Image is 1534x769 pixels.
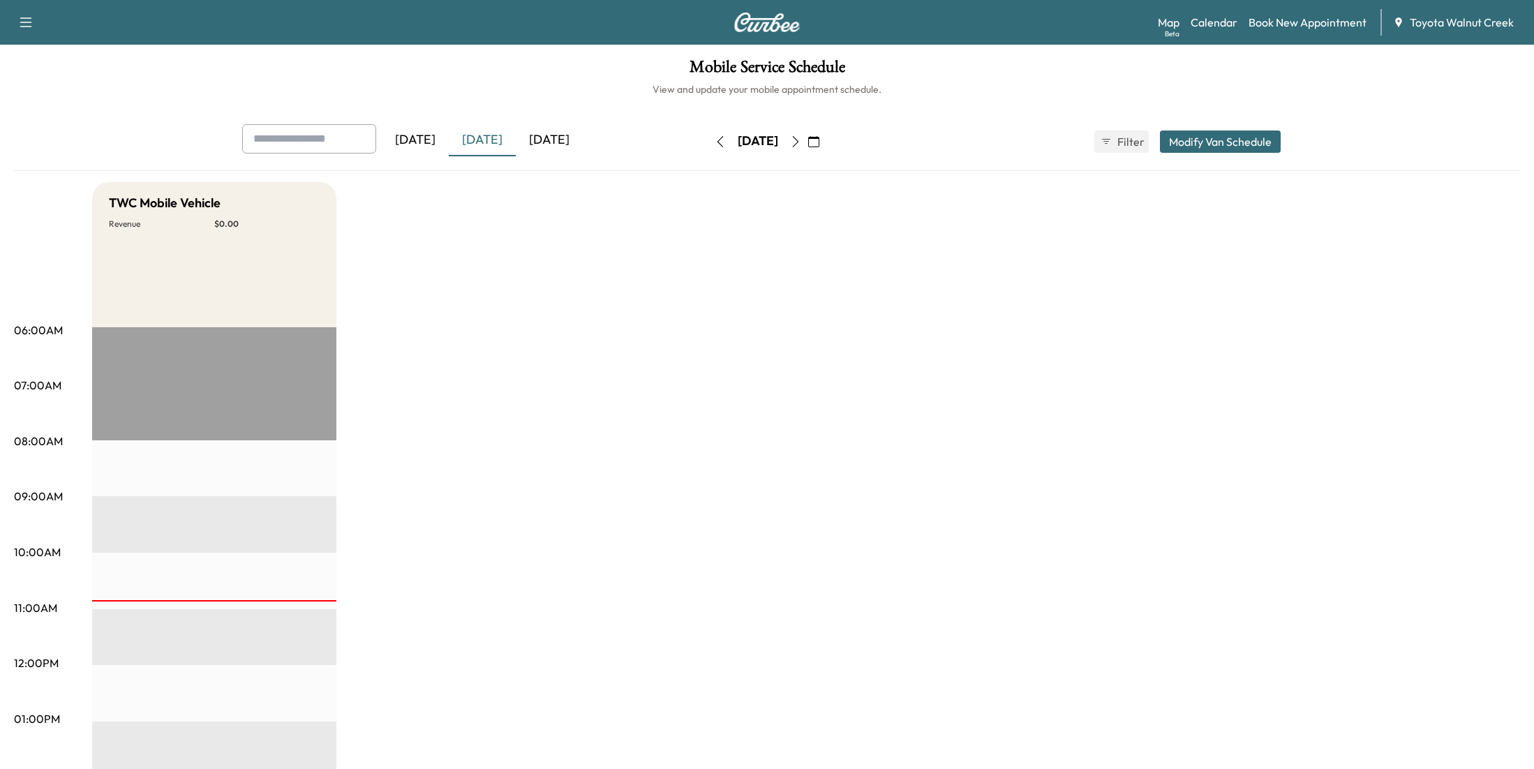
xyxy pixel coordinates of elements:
img: Curbee Logo [734,13,800,32]
p: Revenue [109,218,214,230]
h1: Mobile Service Schedule [14,59,1520,82]
h5: TWC Mobile Vehicle [109,193,221,213]
p: 09:00AM [14,488,63,505]
div: Beta [1165,29,1179,39]
div: [DATE] [738,133,778,150]
div: [DATE] [449,124,516,156]
h6: View and update your mobile appointment schedule. [14,82,1520,96]
a: Book New Appointment [1249,14,1367,31]
div: [DATE] [382,124,449,156]
p: $ 0.00 [214,218,320,230]
p: 11:00AM [14,599,57,616]
a: Calendar [1191,14,1237,31]
p: 01:00PM [14,710,60,727]
button: Filter [1094,130,1149,153]
p: 07:00AM [14,377,61,394]
button: Modify Van Schedule [1160,130,1281,153]
span: Toyota Walnut Creek [1410,14,1514,31]
p: 08:00AM [14,433,63,449]
span: Filter [1117,133,1142,150]
p: 06:00AM [14,322,63,338]
p: 12:00PM [14,655,59,671]
p: 10:00AM [14,544,61,560]
a: MapBeta [1158,14,1179,31]
div: [DATE] [516,124,583,156]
